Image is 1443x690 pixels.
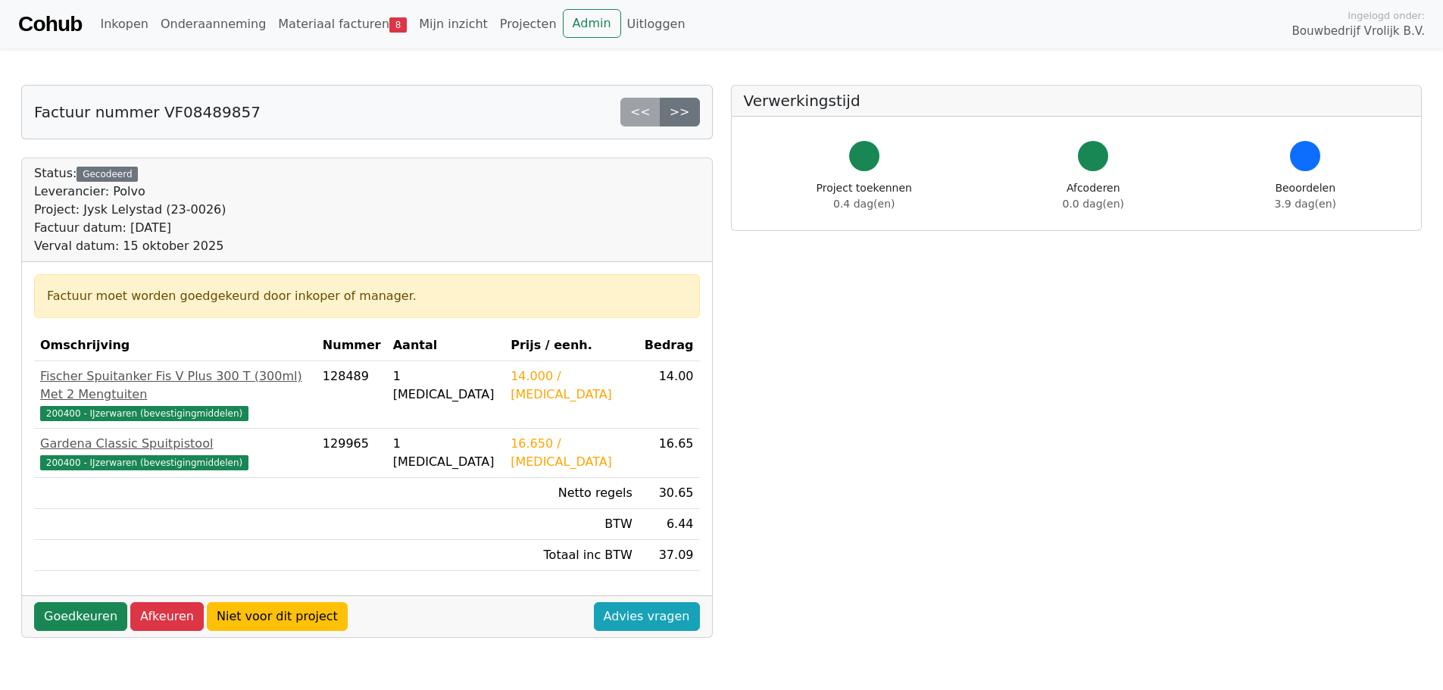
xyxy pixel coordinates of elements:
[34,201,226,219] div: Project: Jysk Lelystad (23-0026)
[504,540,639,571] td: Totaal inc BTW
[639,330,700,361] th: Bedrag
[34,103,261,121] h5: Factuur nummer VF08489857
[393,367,498,404] div: 1 [MEDICAL_DATA]
[504,330,639,361] th: Prijs / eenh.
[639,509,700,540] td: 6.44
[833,198,895,210] span: 0.4 dag(en)
[563,9,621,38] a: Admin
[34,237,226,255] div: Verval datum: 15 oktober 2025
[94,9,154,39] a: Inkopen
[504,478,639,509] td: Netto regels
[34,183,226,201] div: Leverancier: Polvo
[817,180,912,212] div: Project toekennen
[413,9,494,39] a: Mijn inzicht
[511,435,632,471] div: 16.650 / [MEDICAL_DATA]
[621,9,692,39] a: Uitloggen
[40,367,311,404] div: Fischer Spuitanker Fis V Plus 300 T (300ml) Met 2 Mengtuiten
[40,435,311,453] div: Gardena Classic Spuitpistool
[393,435,498,471] div: 1 [MEDICAL_DATA]
[34,219,226,237] div: Factuur datum: [DATE]
[660,98,700,126] a: >>
[34,602,127,631] a: Goedkeuren
[494,9,563,39] a: Projecten
[1292,23,1425,40] span: Bouwbedrijf Vrolijk B.V.
[317,429,387,478] td: 129965
[40,435,311,471] a: Gardena Classic Spuitpistool200400 - IJzerwaren (bevestigingmiddelen)
[594,602,700,631] a: Advies vragen
[744,92,1410,110] h5: Verwerkingstijd
[1275,180,1336,212] div: Beoordelen
[1063,180,1124,212] div: Afcoderen
[155,9,272,39] a: Onderaanneming
[34,164,226,255] div: Status:
[504,509,639,540] td: BTW
[40,455,248,470] span: 200400 - IJzerwaren (bevestigingmiddelen)
[130,602,204,631] a: Afkeuren
[47,287,687,305] div: Factuur moet worden goedgekeurd door inkoper of manager.
[40,406,248,421] span: 200400 - IJzerwaren (bevestigingmiddelen)
[34,330,317,361] th: Omschrijving
[1348,8,1425,23] span: Ingelogd onder:
[389,17,407,33] span: 8
[207,602,348,631] a: Niet voor dit project
[639,361,700,429] td: 14.00
[639,540,700,571] td: 37.09
[511,367,632,404] div: 14.000 / [MEDICAL_DATA]
[40,367,311,422] a: Fischer Spuitanker Fis V Plus 300 T (300ml) Met 2 Mengtuiten200400 - IJzerwaren (bevestigingmidde...
[1275,198,1336,210] span: 3.9 dag(en)
[317,330,387,361] th: Nummer
[1063,198,1124,210] span: 0.0 dag(en)
[639,429,700,478] td: 16.65
[387,330,504,361] th: Aantal
[77,167,138,182] div: Gecodeerd
[272,9,413,39] a: Materiaal facturen8
[639,478,700,509] td: 30.65
[317,361,387,429] td: 128489
[18,6,82,42] a: Cohub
